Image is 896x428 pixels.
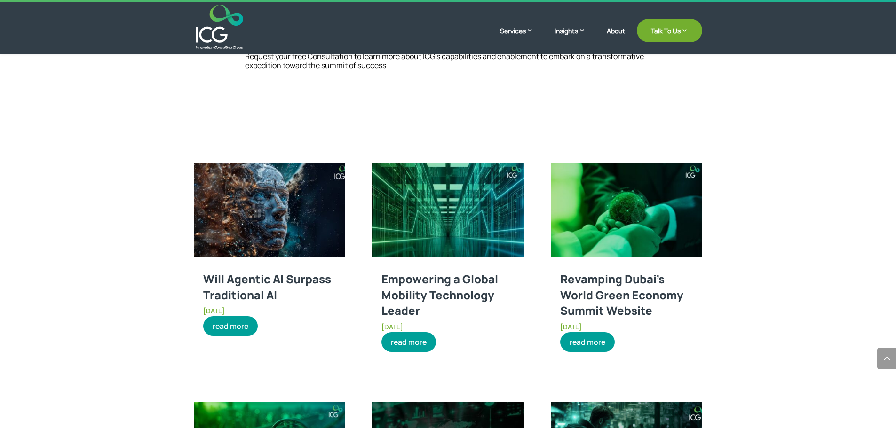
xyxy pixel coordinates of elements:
a: read more [381,332,436,352]
a: Insights [555,26,595,49]
a: Talk To Us [637,19,702,42]
a: About [607,27,625,49]
a: read more [203,316,258,336]
a: Will Agentic AI Surpass Traditional AI [203,271,331,303]
iframe: Chat Widget [739,327,896,428]
img: Empowering a Global Mobility Technology Leader [372,163,523,257]
img: ICG [196,5,243,49]
a: Revamping Dubai’s World Green Economy Summit Website [560,271,683,318]
a: Empowering a Global Mobility Technology Leader [381,271,498,318]
img: Will Agentic AI Surpass Traditional AI [194,163,345,257]
span: You may also like [194,122,329,145]
span: [DATE] [203,306,225,315]
p: Request your free Consultation to learn more about ICG’s capabilities and enablement to embark on... [245,52,651,70]
span: [DATE] [381,322,403,331]
a: read more [560,332,615,352]
img: Revamping Dubai’s World Green Economy Summit Website [551,163,702,257]
span: [DATE] [560,322,582,331]
a: Services [500,26,543,49]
